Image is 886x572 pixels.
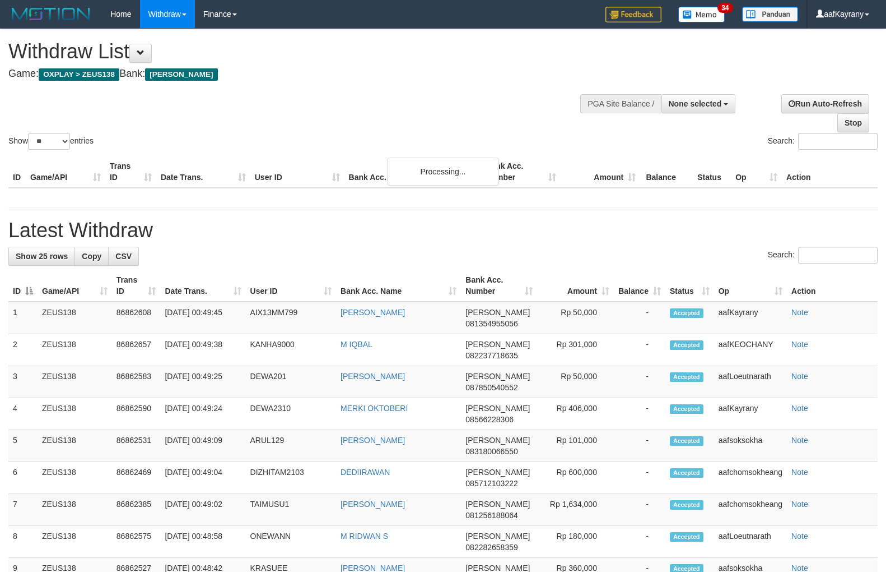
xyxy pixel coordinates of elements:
span: Copy 082237718635 to clipboard [465,351,517,360]
td: Rp 50,000 [537,302,614,334]
td: [DATE] 00:49:24 [160,398,245,430]
span: Accepted [670,500,703,510]
img: Button%20Memo.svg [678,7,725,22]
td: 86862575 [112,526,161,558]
div: PGA Site Balance / [580,94,661,113]
th: ID: activate to sort column descending [8,270,38,302]
span: Show 25 rows [16,252,68,261]
span: [PERSON_NAME] [465,340,530,349]
th: Op: activate to sort column ascending [714,270,787,302]
th: Bank Acc. Number: activate to sort column ascending [461,270,537,302]
td: [DATE] 00:49:04 [160,462,245,494]
th: Date Trans. [156,156,250,188]
td: 5 [8,430,38,462]
label: Search: [768,133,878,150]
th: Bank Acc. Number [481,156,561,188]
a: Note [791,372,808,381]
td: ZEUS138 [38,430,112,462]
td: - [614,430,665,462]
td: ZEUS138 [38,366,112,398]
td: 4 [8,398,38,430]
td: ZEUS138 [38,398,112,430]
td: Rp 180,000 [537,526,614,558]
span: Copy [82,252,101,261]
td: ZEUS138 [38,526,112,558]
a: DEDIIRAWAN [341,468,390,477]
span: Accepted [670,308,703,318]
span: [PERSON_NAME] [145,68,217,81]
img: panduan.png [742,7,798,22]
a: Note [791,308,808,317]
a: [PERSON_NAME] [341,436,405,445]
td: [DATE] 00:48:58 [160,526,245,558]
th: Status [693,156,731,188]
td: Rp 101,000 [537,430,614,462]
a: M RIDWAN S [341,532,388,541]
a: Stop [837,113,869,132]
span: Accepted [670,436,703,446]
td: 86862385 [112,494,161,526]
span: Copy 085712103222 to clipboard [465,479,517,488]
a: M IQBAL [341,340,372,349]
td: 7 [8,494,38,526]
td: 2 [8,334,38,366]
span: OXPLAY > ZEUS138 [39,68,119,81]
th: Action [782,156,878,188]
th: Date Trans.: activate to sort column ascending [160,270,245,302]
span: Copy 082282658359 to clipboard [465,543,517,552]
td: - [614,526,665,558]
td: aafKayrany [714,302,787,334]
th: Balance: activate to sort column ascending [614,270,665,302]
label: Search: [768,247,878,264]
td: aafchomsokheang [714,462,787,494]
td: - [614,334,665,366]
th: Bank Acc. Name [344,156,482,188]
a: Show 25 rows [8,247,75,266]
th: Game/API: activate to sort column ascending [38,270,112,302]
td: 3 [8,366,38,398]
span: Copy 08566228306 to clipboard [465,415,514,424]
td: - [614,302,665,334]
span: [PERSON_NAME] [465,372,530,381]
td: [DATE] 00:49:45 [160,302,245,334]
button: None selected [661,94,736,113]
a: Note [791,340,808,349]
a: CSV [108,247,139,266]
label: Show entries [8,133,94,150]
a: Note [791,468,808,477]
td: Rp 406,000 [537,398,614,430]
span: 34 [717,3,733,13]
h4: Game: Bank: [8,68,580,80]
input: Search: [798,133,878,150]
span: Copy 087850540552 to clipboard [465,383,517,392]
td: ZEUS138 [38,334,112,366]
td: DEWA201 [246,366,337,398]
a: [PERSON_NAME] [341,372,405,381]
td: aafsoksokha [714,430,787,462]
td: TAIMUSU1 [246,494,337,526]
th: Trans ID: activate to sort column ascending [112,270,161,302]
td: - [614,462,665,494]
input: Search: [798,247,878,264]
span: [PERSON_NAME] [465,436,530,445]
td: [DATE] 00:49:02 [160,494,245,526]
span: Accepted [670,404,703,414]
td: Rp 301,000 [537,334,614,366]
td: DIZHITAM2103 [246,462,337,494]
th: Status: activate to sort column ascending [665,270,714,302]
th: Amount: activate to sort column ascending [537,270,614,302]
span: CSV [115,252,132,261]
td: ZEUS138 [38,494,112,526]
select: Showentries [28,133,70,150]
span: [PERSON_NAME] [465,404,530,413]
a: [PERSON_NAME] [341,308,405,317]
th: ID [8,156,26,188]
img: Feedback.jpg [605,7,661,22]
th: Game/API [26,156,105,188]
a: Copy [74,247,109,266]
td: 8 [8,526,38,558]
th: Amount [561,156,640,188]
span: Copy 083180066550 to clipboard [465,447,517,456]
a: MERKI OKTOBERI [341,404,408,413]
td: aafKEOCHANY [714,334,787,366]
